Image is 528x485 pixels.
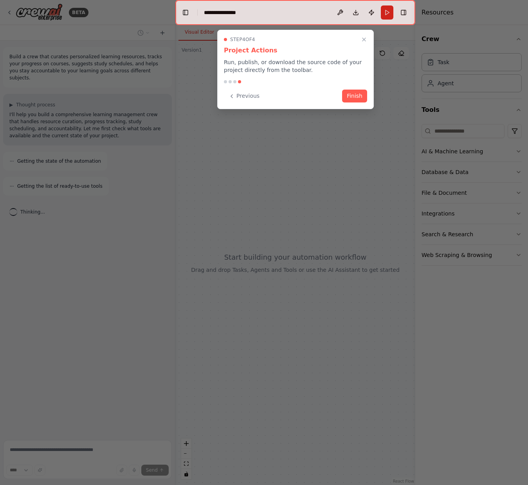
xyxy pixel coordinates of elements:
span: Step 4 of 4 [230,36,255,43]
button: Close walkthrough [359,35,369,44]
button: Finish [342,90,367,102]
p: Run, publish, or download the source code of your project directly from the toolbar. [224,58,367,74]
button: Previous [224,90,264,102]
h3: Project Actions [224,46,367,55]
button: Hide left sidebar [180,7,191,18]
